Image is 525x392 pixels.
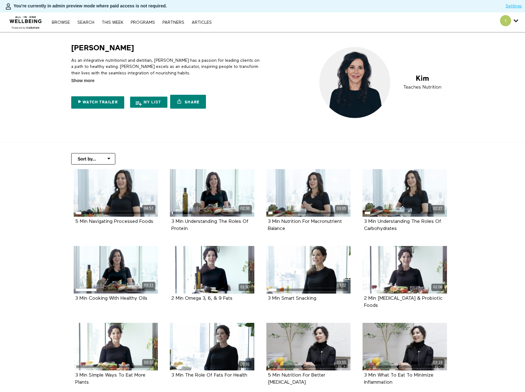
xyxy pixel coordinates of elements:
strong: 3 Min Smart Snacking [268,296,316,301]
div: 04:57 [142,205,155,212]
a: PARTNERS [159,20,187,25]
a: 3 Min Simple Ways To Eat More Plants [75,373,146,385]
a: 3 Min Nutrition For Macronutrient Balance 03:05 [266,169,351,217]
img: Kim [314,43,454,122]
a: 3 Min Smart Snacking [268,296,316,301]
a: 3 Min Cooking With Healthy Oils [75,296,147,301]
a: 3 Min Nutrition For Macronutrient Balance [268,219,342,231]
div: 03:55 [335,359,348,366]
strong: 2 Min Prebiotic & Probiotic Foods [364,296,443,308]
div: 02:36 [239,205,252,212]
a: 3 Min Understanding The Roles Of Protein 02:36 [170,169,254,217]
div: 03:19 [431,359,445,366]
a: Browse [49,20,73,25]
div: 03:11 [142,282,155,289]
div: 03:33 [142,359,155,366]
a: 2 Min Prebiotic & Probiotic Foods 02:08 [363,246,447,294]
p: As an integrative nutritionist and dietitian, [PERSON_NAME] has a passion for leading clients on ... [71,57,260,76]
a: 3 Min Understanding The Roles Of Carbohydrates 02:27 [363,169,447,217]
strong: 3 Min What To Eat To Minimize Inflammation [364,373,433,385]
strong: 3 Min The Role Of Fats For Health [171,373,247,378]
a: ARTICLES [189,20,215,25]
strong: 5 Min Nutrition For Better Bone Health [268,373,325,385]
a: 3 Min Understanding The Roles Of Protein [171,219,248,231]
div: 03:05 [335,205,348,212]
a: 3 Min Simple Ways To Eat More Plants 03:33 [74,323,158,370]
a: Share [170,95,206,109]
a: 5 Min Nutrition For Better Bone Health 03:55 [266,323,351,370]
span: Show more [71,77,94,84]
div: 02:08 [431,284,445,291]
strong: 2 Min Omega 3, 6, & 9 Fats [171,296,232,301]
a: 3 Min Cooking With Healthy Oils 03:11 [74,246,158,294]
a: 5 Min Navigating Processed Foods [75,219,153,224]
a: THIS WEEK [99,20,126,25]
img: person-bdfc0eaa9744423c596e6e1c01710c89950b1dff7c83b5d61d716cfd8139584f.svg [5,3,12,10]
a: 2 Min Omega 3, 6, & 9 Fats [171,296,232,301]
a: 3 Min Understanding The Roles Of Carbohydrates [364,219,441,231]
button: My list [130,97,168,108]
a: PROGRAMS [128,20,158,25]
a: Search [74,20,97,25]
a: Settings [506,3,522,9]
a: 3 Min What To Eat To Minimize Inflammation [364,373,433,385]
h1: [PERSON_NAME] [71,43,134,53]
a: 2 Min Omega 3, 6, & 9 Fats 01:50 [170,246,254,294]
nav: Primary [49,19,215,25]
strong: 3 Min Cooking With Healthy Oils [75,296,147,301]
a: 3 Min Smart Snacking 03:22 [266,246,351,294]
img: CARAVAN [7,11,44,30]
a: 3 Min What To Eat To Minimize Inflammation 03:19 [363,323,447,370]
div: 02:27 [431,205,445,212]
div: 01:50 [239,284,252,291]
div: 02:31 [239,361,252,368]
a: 3 Min The Role Of Fats For Health 02:31 [170,323,254,370]
div: Secondary [495,12,523,32]
a: 5 Min Nutrition For Better [MEDICAL_DATA] [268,373,325,385]
a: Watch Trailer [71,96,124,109]
strong: 3 Min Simple Ways To Eat More Plants [75,373,146,385]
a: 2 Min [MEDICAL_DATA] & Probiotic Foods [364,296,443,308]
a: 3 Min The Role Of Fats For Health [171,373,247,377]
a: 5 Min Navigating Processed Foods 04:57 [74,169,158,217]
div: 03:22 [335,282,348,289]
